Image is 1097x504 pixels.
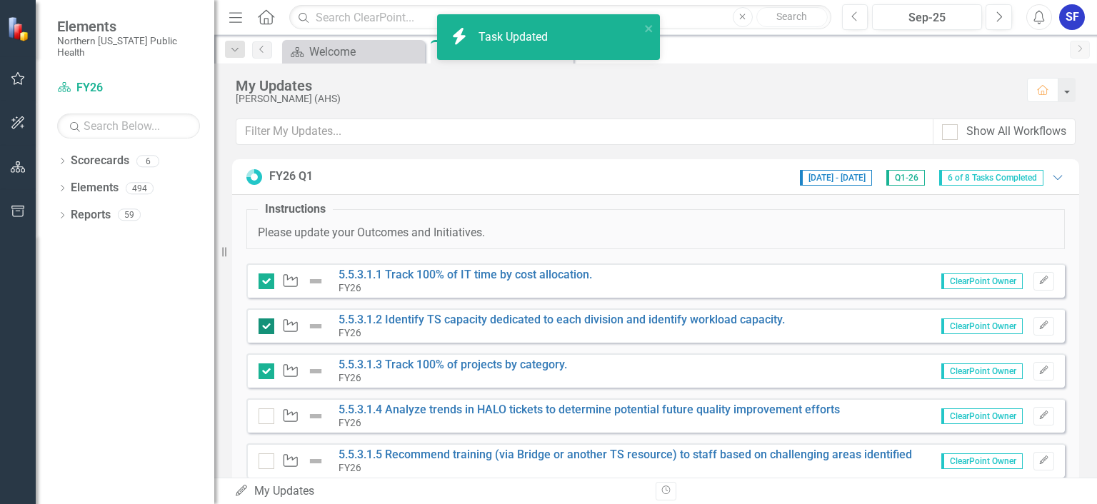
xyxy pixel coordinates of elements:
span: Elements [57,18,200,35]
input: Search Below... [57,114,200,138]
div: Welcome [309,43,421,61]
div: [PERSON_NAME] (AHS) [236,94,1013,104]
a: 5.5.3.1.4 Analyze trends in HALO tickets to determine potential future quality improvement efforts [339,403,840,416]
img: ClearPoint Strategy [7,16,32,41]
img: Not Defined [307,408,324,425]
a: Welcome [286,43,421,61]
button: Search [756,7,828,27]
span: ClearPoint Owner [941,318,1023,334]
a: FY26 [57,80,200,96]
button: Sep-25 [872,4,982,30]
span: Search [776,11,807,22]
a: Reports [71,207,111,223]
span: Q1-26 [886,170,925,186]
p: Please update your Outcomes and Initiatives. [258,225,1053,241]
a: Scorecards [71,153,129,169]
a: 5.5.3.1.5 Recommend training (via Bridge or another TS resource) to staff based on challenging ar... [339,448,912,461]
small: FY26 [339,327,361,338]
legend: Instructions [258,201,333,218]
img: Not Defined [307,273,324,290]
a: 5.5.3.1.1 Track 100% of IT time by cost allocation. [339,268,592,281]
img: Not Defined [307,453,324,470]
span: 6 of 8 Tasks Completed [939,170,1043,186]
small: FY26 [339,417,361,428]
div: My Updates [236,78,1013,94]
span: [DATE] - [DATE] [800,170,872,186]
img: Not Defined [307,318,324,335]
small: FY26 [339,372,361,383]
div: 6 [136,155,159,167]
div: Sep-25 [877,9,977,26]
span: ClearPoint Owner [941,453,1023,469]
div: 59 [118,209,141,221]
button: close [644,20,654,36]
div: Task Updated [479,29,551,46]
a: 5.5.3.1.3 Track 100% of projects by category. [339,358,567,371]
a: 5.5.3.1.2 Identify TS capacity dedicated to each division and identify workload capacity. [339,313,785,326]
small: Northern [US_STATE] Public Health [57,35,200,59]
img: Not Defined [307,363,324,380]
input: Filter My Updates... [236,119,933,145]
span: ClearPoint Owner [941,408,1023,424]
div: FY26 Q1 [269,168,313,185]
small: FY26 [339,282,361,293]
input: Search ClearPoint... [289,5,831,30]
div: 494 [126,182,154,194]
div: My Updates [234,483,645,500]
span: ClearPoint Owner [941,363,1023,379]
a: Elements [71,180,119,196]
small: FY26 [339,462,361,473]
div: Show All Workflows [966,124,1066,140]
span: ClearPoint Owner [941,273,1023,289]
button: SF [1059,4,1085,30]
